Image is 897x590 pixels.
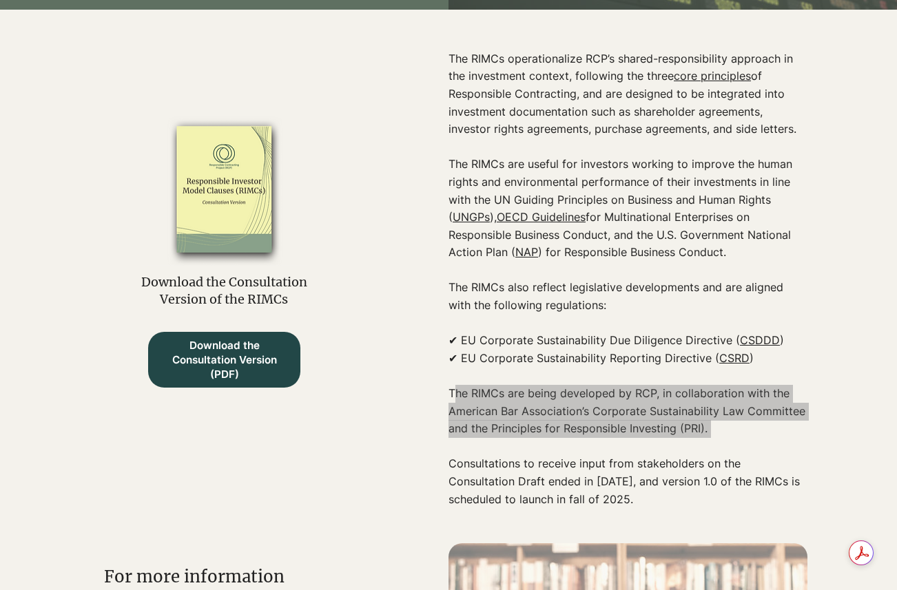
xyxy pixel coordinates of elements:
p: The RIMCs operationalize RCP’s shared-responsibility approach in the investment context, followin... [448,50,807,138]
a: Download the Consultation Version (PDF) [148,332,300,388]
p: ​ [448,262,807,280]
p: The RIMCs are useful for investors working to improve the human rights and environmental performa... [448,156,807,262]
p: ✔ EU Corporate Sustainability Reporting Directive ( ) [448,350,807,368]
span: Download the Consultation Version (PDF) [159,338,289,382]
a: CSRD [719,351,750,365]
span: For more information [104,566,285,587]
a: UNGPs [453,210,490,224]
p: The RIMCs also reflect legislative developments and are aligned with the following regulations: [448,279,807,332]
a: core principles [674,69,751,83]
p: Download the Consultation Version of the RIMCs [129,273,319,308]
p: Consultations to receive input from stakeholders on the Consultation Draft ended in [DATE], and v... [448,455,807,508]
a: NAP [515,245,538,259]
p: ✔ EU Corporate Sustainability Due Diligence Directive ( ) [448,332,807,350]
p: The RIMCs are being developed by RCP, in collaboration with the American Bar Association’s Corpor... [448,367,807,437]
a: OECD Guidelines [497,210,586,224]
a: CSDDD [740,333,780,347]
img: RIMCS_edited.png [141,114,307,265]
